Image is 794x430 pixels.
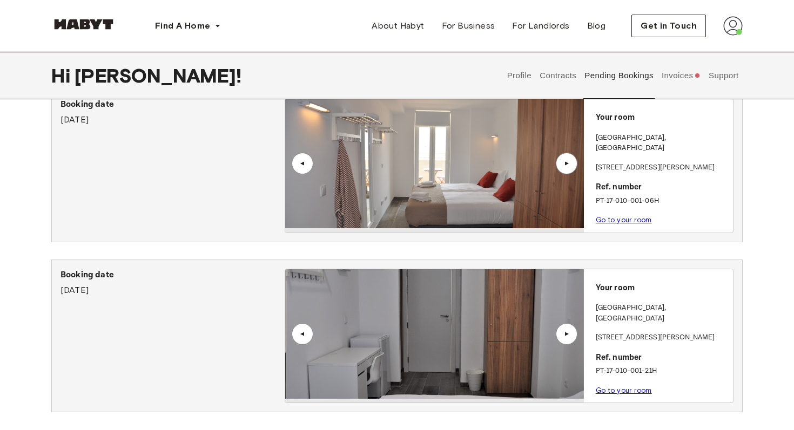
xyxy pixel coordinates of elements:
[286,269,584,399] img: Image of the room
[60,269,285,282] p: Booking date
[596,162,729,173] p: [STREET_ADDRESS][PERSON_NAME]
[75,64,241,87] span: [PERSON_NAME] !
[539,52,578,99] button: Contracts
[285,99,583,228] img: Image of the room
[433,15,504,37] a: For Business
[596,366,729,377] p: PT-17-010-001-21H
[561,160,572,167] div: ▲
[723,16,743,36] img: avatar
[596,282,729,295] p: Your room
[707,52,740,99] button: Support
[596,133,729,154] p: [GEOGRAPHIC_DATA] , [GEOGRAPHIC_DATA]
[442,19,495,32] span: For Business
[155,19,210,32] span: Find A Home
[596,386,652,394] a: Go to your room
[297,330,308,337] div: ▲
[512,19,569,32] span: For Landlords
[506,52,533,99] button: Profile
[596,352,729,364] p: Ref. number
[583,52,655,99] button: Pending Bookings
[631,15,706,37] button: Get in Touch
[372,19,424,32] span: About Habyt
[146,15,230,37] button: Find A Home
[561,330,572,337] div: ▲
[60,269,285,297] div: [DATE]
[660,52,702,99] button: Invoices
[363,15,433,37] a: About Habyt
[596,196,729,207] p: PT-17-010-001-06H
[596,112,729,124] p: Your room
[596,332,729,343] p: [STREET_ADDRESS][PERSON_NAME]
[51,19,116,30] img: Habyt
[503,52,743,99] div: user profile tabs
[587,19,606,32] span: Blog
[297,160,308,167] div: ▲
[51,64,75,87] span: Hi
[578,15,615,37] a: Blog
[60,98,285,111] p: Booking date
[596,303,729,324] p: [GEOGRAPHIC_DATA] , [GEOGRAPHIC_DATA]
[596,216,652,224] a: Go to your room
[503,15,578,37] a: For Landlords
[60,98,285,126] div: [DATE]
[596,181,729,194] p: Ref. number
[641,19,697,32] span: Get in Touch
